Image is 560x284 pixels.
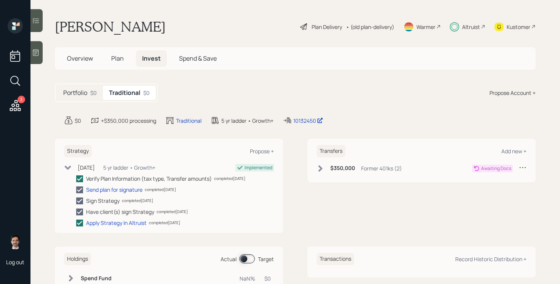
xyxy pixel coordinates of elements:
[293,117,323,125] div: 10132450
[6,258,24,266] div: Log out
[78,164,95,172] div: [DATE]
[361,164,402,172] div: Former 401ks (2)
[179,54,217,63] span: Spend & Save
[142,54,161,63] span: Invest
[264,274,271,282] div: $0
[64,253,91,265] h6: Holdings
[250,148,274,155] div: Propose +
[86,219,147,227] div: Apply Strategy In Altruist
[214,176,245,181] div: completed [DATE]
[8,234,23,249] img: jonah-coleman-headshot.png
[157,209,188,215] div: completed [DATE]
[455,255,526,263] div: Record Historic Distribution +
[109,89,140,96] h5: Traditional
[55,18,166,35] h1: [PERSON_NAME]
[312,23,342,31] div: Plan Delivery
[122,198,153,204] div: completed [DATE]
[103,164,155,172] div: 5 yr ladder • Growth+
[149,220,180,226] div: completed [DATE]
[86,208,154,216] div: Have client(s) sign Strategy
[221,117,274,125] div: 5 yr ladder • Growth+
[176,117,202,125] div: Traditional
[462,23,480,31] div: Altruist
[145,187,176,193] div: completed [DATE]
[481,165,511,172] div: Awaiting Docs
[330,165,355,172] h6: $350,000
[63,89,87,96] h5: Portfolio
[18,96,25,103] div: 3
[86,175,212,183] div: Verify Plan Information (tax type, Transfer amounts)
[501,148,526,155] div: Add new +
[90,89,97,97] div: $0
[258,255,274,263] div: Target
[81,275,117,282] h6: Spend Fund
[317,145,346,157] h6: Transfers
[67,54,93,63] span: Overview
[86,186,142,194] div: Send plan for signature
[346,23,394,31] div: • (old plan-delivery)
[101,117,156,125] div: +$350,000 processing
[245,164,272,171] div: Implemented
[221,255,237,263] div: Actual
[416,23,435,31] div: Warmer
[143,89,150,97] div: $0
[240,274,255,282] div: NaN%
[75,117,81,125] div: $0
[490,89,536,97] div: Propose Account +
[317,253,354,265] h6: Transactions
[111,54,124,63] span: Plan
[507,23,530,31] div: Kustomer
[86,197,120,205] div: Sign Strategy
[64,145,92,157] h6: Strategy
